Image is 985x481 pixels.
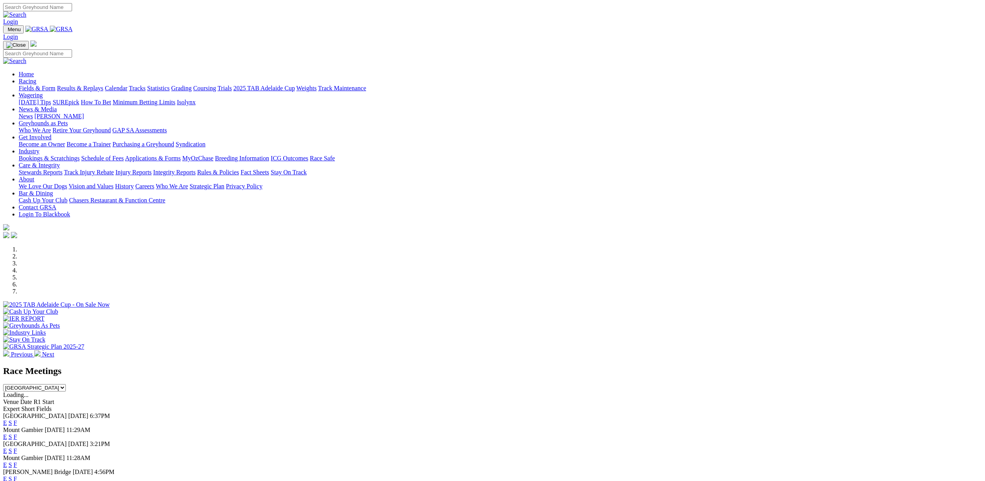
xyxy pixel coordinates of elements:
span: Fields [36,406,51,412]
span: 3:21PM [90,441,110,447]
img: Cash Up Your Club [3,308,58,315]
img: Close [6,42,26,48]
a: Industry [19,148,39,154]
a: F [14,434,17,440]
img: GRSA [25,26,48,33]
img: Search [3,58,26,65]
a: Home [19,71,34,77]
a: Chasers Restaurant & Function Centre [69,197,165,204]
span: [GEOGRAPHIC_DATA] [3,441,67,447]
a: S [9,448,12,454]
a: Syndication [176,141,205,147]
span: R1 Start [33,398,54,405]
span: Mount Gambier [3,455,43,461]
a: Careers [135,183,154,190]
img: Industry Links [3,329,46,336]
a: Track Maintenance [318,85,366,91]
a: Greyhounds as Pets [19,120,68,126]
div: Wagering [19,99,982,106]
span: Next [42,351,54,358]
a: S [9,420,12,426]
a: Race Safe [310,155,335,162]
a: Fields & Form [19,85,55,91]
div: Get Involved [19,141,982,148]
span: 11:29AM [66,427,90,433]
div: Greyhounds as Pets [19,127,982,134]
h2: Race Meetings [3,366,982,376]
a: F [14,462,17,468]
span: [DATE] [45,427,65,433]
img: Stay On Track [3,336,45,343]
div: Industry [19,155,982,162]
a: E [3,420,7,426]
a: Login [3,33,18,40]
a: History [115,183,134,190]
a: News [19,113,33,119]
a: [DATE] Tips [19,99,51,105]
a: Purchasing a Greyhound [113,141,174,147]
img: IER REPORT [3,315,44,322]
a: Injury Reports [115,169,152,176]
span: Venue [3,398,19,405]
span: Loading... [3,391,28,398]
a: Care & Integrity [19,162,60,169]
a: Vision and Values [69,183,113,190]
div: Care & Integrity [19,169,982,176]
a: Privacy Policy [226,183,263,190]
a: Results & Replays [57,85,103,91]
a: Login [3,18,18,25]
a: E [3,462,7,468]
button: Toggle navigation [3,41,29,49]
a: S [9,434,12,440]
a: F [14,448,17,454]
a: How To Bet [81,99,111,105]
a: Retire Your Greyhound [53,127,111,133]
img: logo-grsa-white.png [30,40,37,47]
img: 2025 TAB Adelaide Cup - On Sale Now [3,301,110,308]
a: Who We Are [19,127,51,133]
a: 2025 TAB Adelaide Cup [233,85,295,91]
span: 6:37PM [90,413,110,419]
div: Racing [19,85,982,92]
span: Date [20,398,32,405]
a: Applications & Forms [125,155,181,162]
a: MyOzChase [182,155,213,162]
a: Bar & Dining [19,190,53,197]
div: Bar & Dining [19,197,982,204]
button: Toggle navigation [3,25,24,33]
img: logo-grsa-white.png [3,224,9,230]
a: Statistics [147,85,170,91]
img: chevron-right-pager-white.svg [34,350,41,356]
a: Contact GRSA [19,204,56,211]
a: Previous [3,351,34,358]
a: Login To Blackbook [19,211,70,218]
span: Short [21,406,35,412]
span: Previous [11,351,33,358]
span: [DATE] [73,469,93,475]
a: ICG Outcomes [271,155,308,162]
a: Rules & Policies [197,169,239,176]
a: Become an Owner [19,141,65,147]
a: Calendar [105,85,127,91]
img: chevron-left-pager-white.svg [3,350,9,356]
span: [PERSON_NAME] Bridge [3,469,71,475]
img: facebook.svg [3,232,9,238]
a: [PERSON_NAME] [34,113,84,119]
a: Isolynx [177,99,196,105]
a: Who We Are [156,183,188,190]
img: Search [3,11,26,18]
a: Wagering [19,92,43,98]
a: Next [34,351,54,358]
span: [DATE] [68,441,88,447]
a: Tracks [129,85,146,91]
a: Grading [171,85,192,91]
input: Search [3,3,72,11]
a: E [3,448,7,454]
a: Cash Up Your Club [19,197,67,204]
a: F [14,420,17,426]
a: Schedule of Fees [81,155,123,162]
a: Racing [19,78,36,84]
span: [DATE] [68,413,88,419]
a: S [9,462,12,468]
a: E [3,434,7,440]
